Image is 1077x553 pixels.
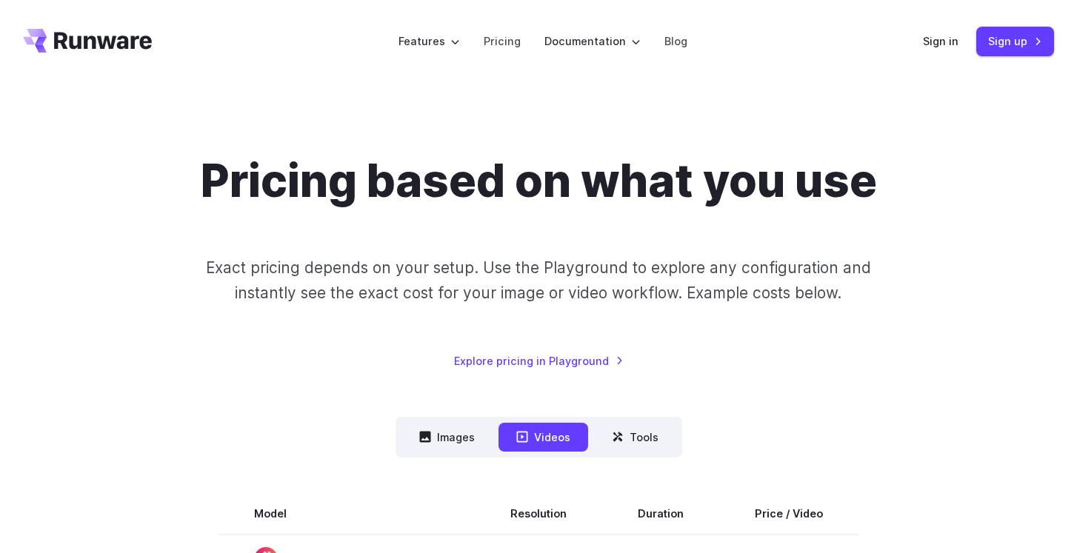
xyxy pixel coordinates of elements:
p: Exact pricing depends on your setup. Use the Playground to explore any configuration and instantl... [178,255,899,305]
a: Sign up [976,27,1054,56]
th: Model [219,493,475,534]
th: Resolution [475,493,602,534]
label: Documentation [544,33,641,50]
label: Features [399,33,460,50]
th: Duration [602,493,719,534]
a: Explore pricing in Playground [454,352,624,369]
a: Blog [664,33,687,50]
button: Tools [594,423,676,452]
button: Videos [499,423,588,452]
button: Images [401,423,493,452]
a: Sign in [923,33,958,50]
h1: Pricing based on what you use [201,154,877,208]
a: Pricing [484,33,521,50]
th: Price / Video [719,493,858,534]
a: Go to / [23,29,152,53]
